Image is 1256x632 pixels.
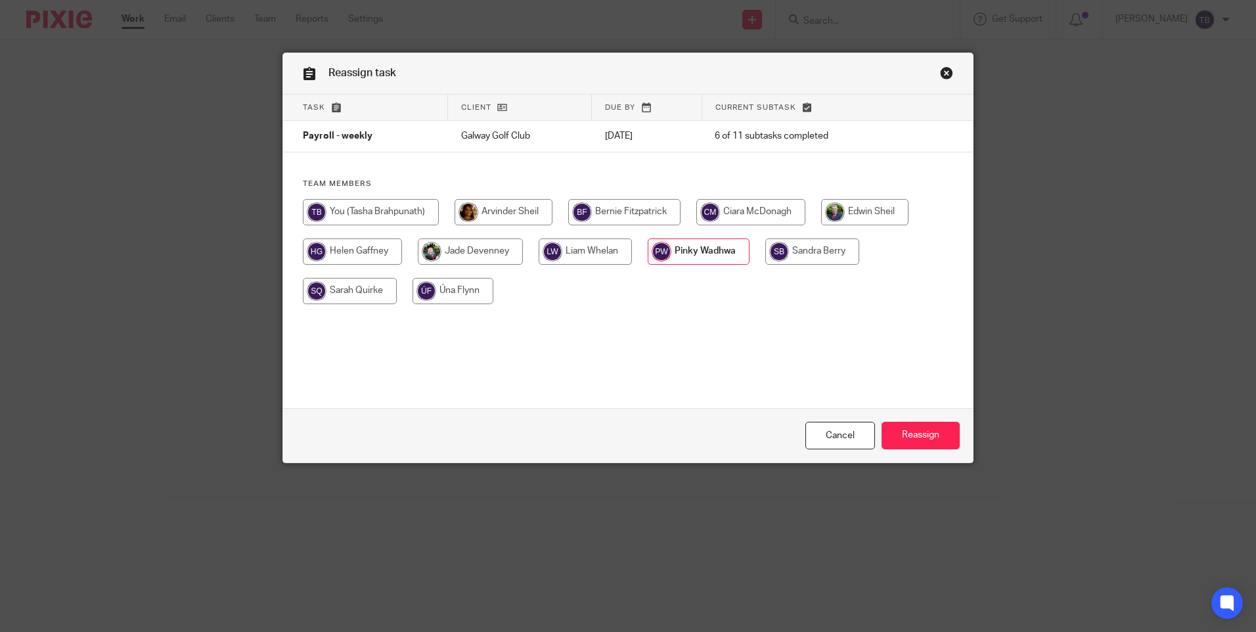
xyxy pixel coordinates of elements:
td: 6 of 11 subtasks completed [702,121,913,152]
input: Reassign [882,422,960,450]
span: Due by [605,104,635,111]
h4: Team members [303,179,953,189]
a: Close this dialog window [805,422,875,450]
span: Task [303,104,325,111]
span: Current subtask [715,104,796,111]
span: Reassign task [328,68,396,78]
span: Client [461,104,491,111]
p: [DATE] [605,129,689,143]
a: Close this dialog window [940,66,953,84]
p: Galway Golf Club [461,129,579,143]
span: Payroll - weekly [303,132,372,141]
